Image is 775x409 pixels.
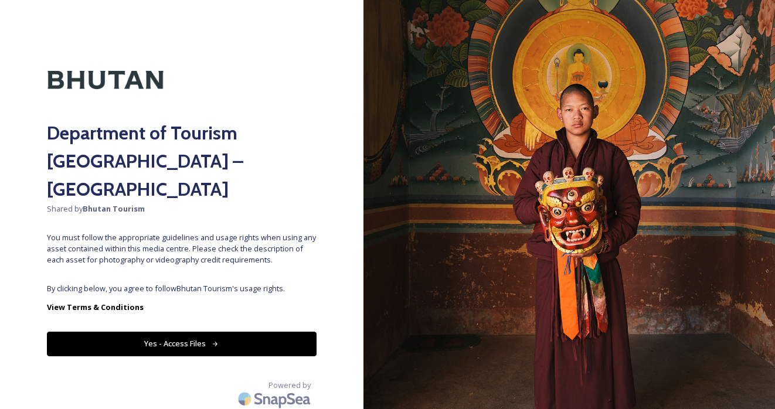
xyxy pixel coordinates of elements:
[83,203,145,214] strong: Bhutan Tourism
[47,203,317,214] span: Shared by
[47,283,317,294] span: By clicking below, you agree to follow Bhutan Tourism 's usage rights.
[268,380,311,391] span: Powered by
[47,300,317,314] a: View Terms & Conditions
[47,47,164,113] img: Kingdom-of-Bhutan-Logo.png
[47,332,317,356] button: Yes - Access Files
[47,302,144,312] strong: View Terms & Conditions
[47,119,317,203] h2: Department of Tourism [GEOGRAPHIC_DATA] – [GEOGRAPHIC_DATA]
[47,232,317,266] span: You must follow the appropriate guidelines and usage rights when using any asset contained within...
